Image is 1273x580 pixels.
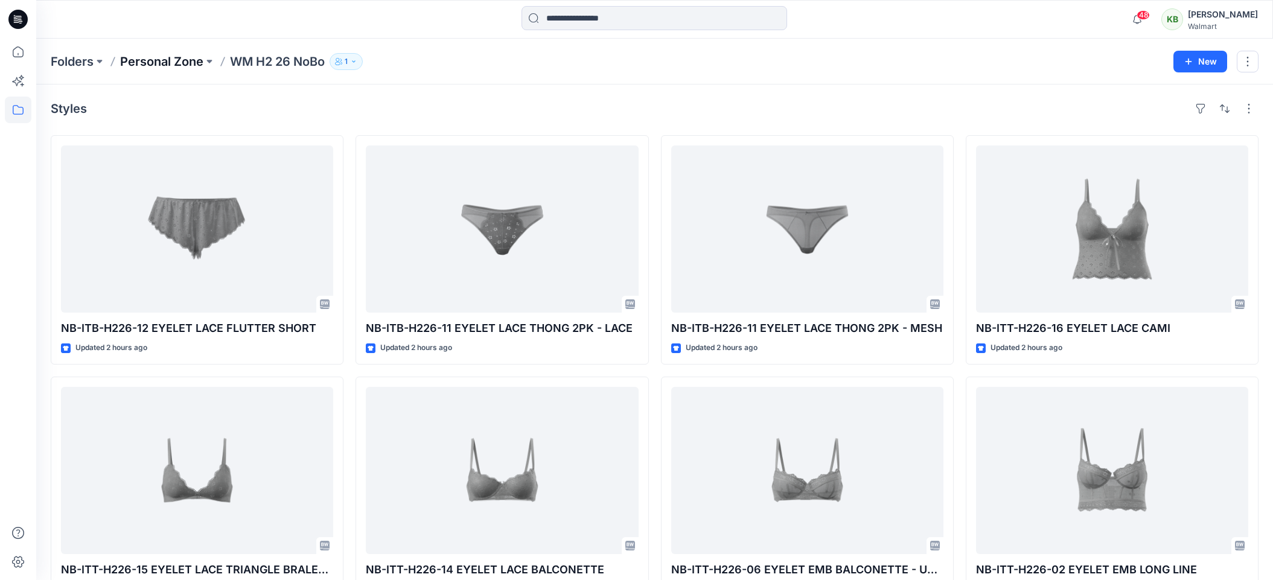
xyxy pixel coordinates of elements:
[61,145,333,313] a: NB-ITB-H226-12 EYELET LACE FLUTTER SHORT
[366,387,638,554] a: NB-ITT-H226-14 EYELET LACE BALCONETTE
[976,387,1248,554] a: NB-ITT-H226-02 EYELET EMB LONG LINE
[330,53,363,70] button: 1
[61,320,333,337] p: NB-ITB-H226-12 EYELET LACE FLUTTER SHORT
[671,320,943,337] p: NB-ITB-H226-11 EYELET LACE THONG 2PK - MESH
[51,53,94,70] a: Folders
[366,561,638,578] p: NB-ITT-H226-14 EYELET LACE BALCONETTE
[345,55,348,68] p: 1
[671,387,943,554] a: NB-ITT-H226-06 EYELET EMB BALCONETTE - UNLINED
[366,145,638,313] a: NB-ITB-H226-11 EYELET LACE THONG 2PK - LACE
[120,53,203,70] a: Personal Zone
[230,53,325,70] p: WM H2 26 NoBo
[976,561,1248,578] p: NB-ITT-H226-02 EYELET EMB LONG LINE
[671,561,943,578] p: NB-ITT-H226-06 EYELET EMB BALCONETTE - UNLINED
[686,342,758,354] p: Updated 2 hours ago
[976,320,1248,337] p: NB-ITT-H226-16 EYELET LACE CAMI
[1188,7,1258,22] div: [PERSON_NAME]
[991,342,1062,354] p: Updated 2 hours ago
[671,145,943,313] a: NB-ITB-H226-11 EYELET LACE THONG 2PK - MESH
[366,320,638,337] p: NB-ITB-H226-11 EYELET LACE THONG 2PK - LACE
[1173,51,1227,72] button: New
[1161,8,1183,30] div: KB
[61,561,333,578] p: NB-ITT-H226-15 EYELET LACE TRIANGLE BRALETTE
[61,387,333,554] a: NB-ITT-H226-15 EYELET LACE TRIANGLE BRALETTE
[75,342,147,354] p: Updated 2 hours ago
[51,101,87,116] h4: Styles
[1137,10,1150,20] span: 48
[380,342,452,354] p: Updated 2 hours ago
[976,145,1248,313] a: NB-ITT-H226-16 EYELET LACE CAMI
[1188,22,1258,31] div: Walmart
